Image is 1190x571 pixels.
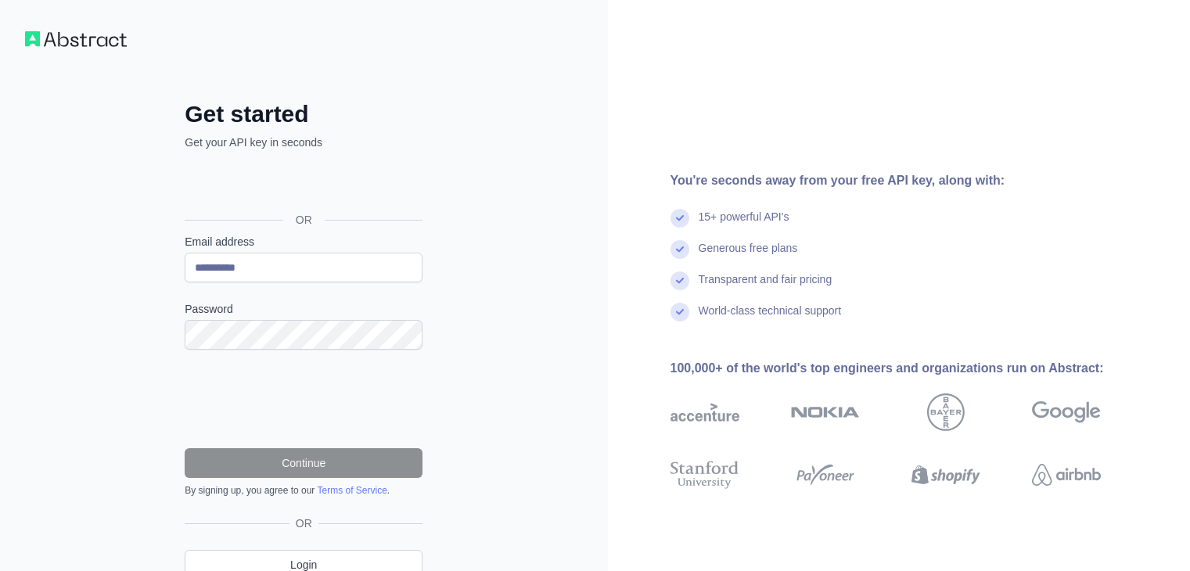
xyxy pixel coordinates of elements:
div: By signing up, you agree to our . [185,484,422,497]
img: bayer [927,393,965,431]
span: OR [283,212,325,228]
img: nokia [791,393,860,431]
img: shopify [911,458,980,492]
button: Continue [185,448,422,478]
img: google [1032,393,1101,431]
img: stanford university [670,458,739,492]
img: airbnb [1032,458,1101,492]
img: Workflow [25,31,127,47]
span: OR [289,515,318,531]
img: check mark [670,240,689,259]
div: World-class technical support [699,303,842,334]
p: Get your API key in seconds [185,135,422,150]
img: check mark [670,209,689,228]
h2: Get started [185,100,422,128]
div: You're seconds away from your free API key, along with: [670,171,1151,190]
a: Terms of Service [317,485,386,496]
div: Generous free plans [699,240,798,271]
div: Transparent and fair pricing [699,271,832,303]
img: check mark [670,271,689,290]
img: accenture [670,393,739,431]
iframe: Sign in with Google Button [177,167,427,202]
div: 100,000+ of the world's top engineers and organizations run on Abstract: [670,359,1151,378]
img: payoneer [791,458,860,492]
div: 15+ powerful API's [699,209,789,240]
img: check mark [670,303,689,321]
label: Email address [185,234,422,250]
label: Password [185,301,422,317]
iframe: reCAPTCHA [185,368,422,429]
